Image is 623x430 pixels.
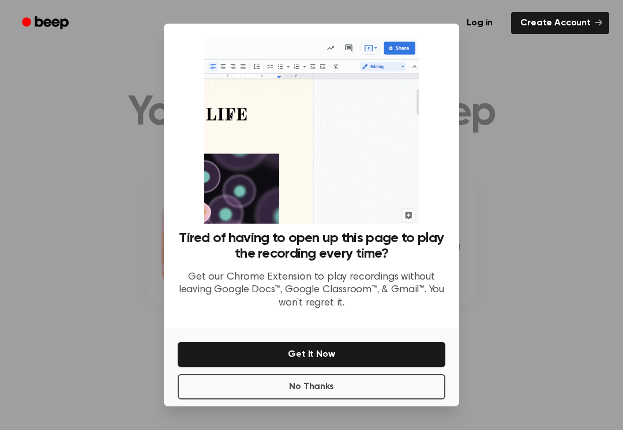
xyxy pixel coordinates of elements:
[178,374,445,399] button: No Thanks
[178,342,445,367] button: Get It Now
[204,37,418,224] img: Beep extension in action
[14,12,79,35] a: Beep
[455,10,504,36] a: Log in
[511,12,609,34] a: Create Account
[178,271,445,310] p: Get our Chrome Extension to play recordings without leaving Google Docs™, Google Classroom™, & Gm...
[178,231,445,262] h3: Tired of having to open up this page to play the recording every time?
